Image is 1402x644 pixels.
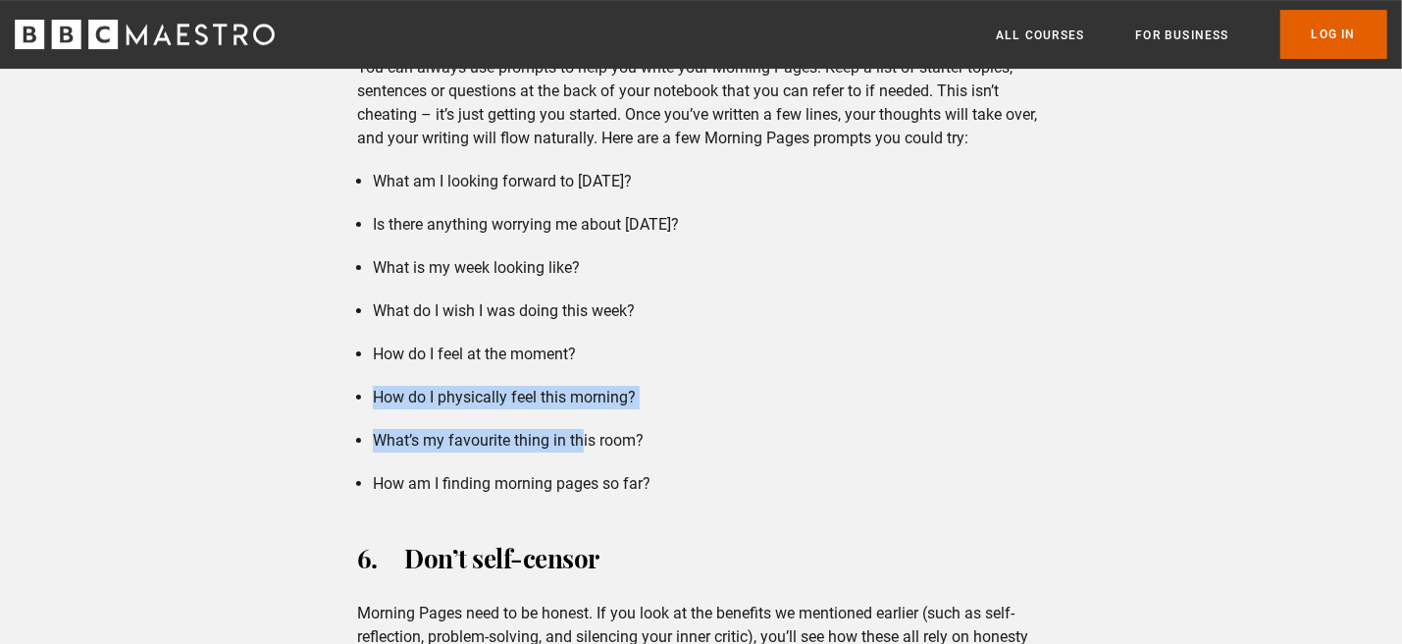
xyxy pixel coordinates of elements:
nav: Primary [996,10,1387,59]
li: How am I finding morning pages so far? [373,472,1045,496]
h3: 6. Don’t self-censor [357,535,1045,582]
a: All Courses [996,26,1084,45]
li: What’s my favourite thing in this room? [373,429,1045,453]
li: How do I physically feel this morning? [373,386,1045,409]
a: Log In [1280,10,1387,59]
li: How do I feel at the moment? [373,343,1045,366]
li: Is there anything worrying me about [DATE]? [373,213,1045,237]
a: For business [1135,26,1228,45]
p: You can always use prompts to help you write your Morning Pages. Keep a list of starter topics, s... [357,56,1045,150]
svg: BBC Maestro [15,20,275,49]
li: What do I wish I was doing this week? [373,299,1045,323]
li: What am I looking forward to [DATE]? [373,170,1045,193]
li: What is my week looking like? [373,256,1045,280]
